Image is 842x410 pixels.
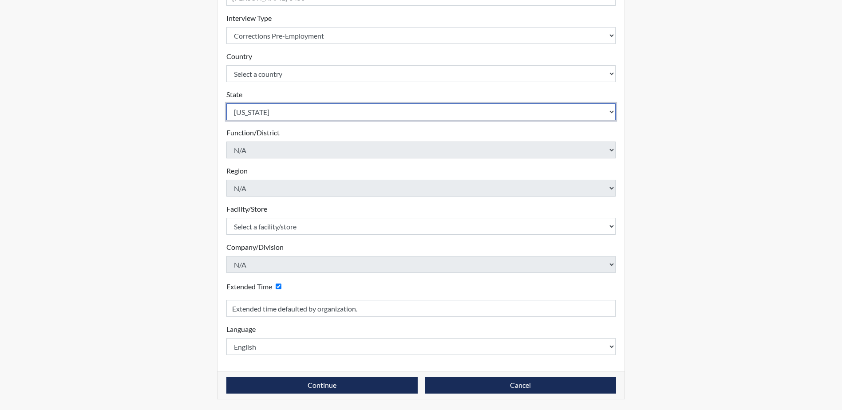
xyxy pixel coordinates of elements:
[226,300,616,317] input: Reason for Extension
[425,377,616,394] button: Cancel
[226,13,272,24] label: Interview Type
[226,281,272,292] label: Extended Time
[226,324,256,335] label: Language
[226,89,242,100] label: State
[226,280,285,293] div: Checking this box will provide the interviewee with an accomodation of extra time to answer each ...
[226,51,252,62] label: Country
[226,166,248,176] label: Region
[226,377,418,394] button: Continue
[226,242,284,252] label: Company/Division
[226,204,267,214] label: Facility/Store
[226,127,280,138] label: Function/District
